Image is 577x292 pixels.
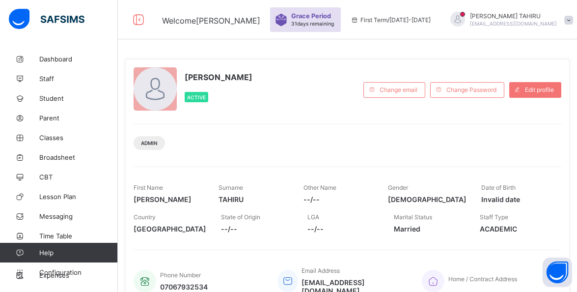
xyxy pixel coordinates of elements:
span: Staff Type [480,213,508,221]
span: Student [39,94,118,102]
span: Date of Birth [481,184,516,191]
span: Phone Number [160,271,201,279]
span: Active [187,94,206,100]
span: [GEOGRAPHIC_DATA] [134,225,206,233]
span: Parent [39,114,118,122]
span: Change Password [446,86,496,93]
span: Email Address [302,267,340,274]
span: Configuration [39,268,117,276]
span: Staff [39,75,118,83]
img: safsims [9,9,84,29]
span: First Name [134,184,163,191]
span: Invalid date [481,195,551,204]
span: [PERSON_NAME] TAHIRU [470,12,557,20]
span: Lesson Plan [39,193,118,201]
span: 31 days remaining [291,21,334,27]
span: Change email [380,86,417,93]
span: --/-- [303,195,374,204]
span: Surname [219,184,243,191]
span: Gender [388,184,408,191]
span: Country [134,213,156,221]
span: [PERSON_NAME] [134,195,204,204]
span: 07067932534 [160,283,208,291]
span: Edit profile [525,86,554,93]
span: LGA [307,213,319,221]
span: Messaging [39,212,118,220]
span: Marital Status [394,213,432,221]
span: Admin [141,140,158,146]
button: Open asap [543,258,572,287]
span: Help [39,249,117,257]
span: Broadsheet [39,153,118,161]
span: [DEMOGRAPHIC_DATA] [388,195,467,204]
span: Other Name [303,184,336,191]
span: TAHIRU [219,195,289,204]
span: Dashboard [39,55,118,63]
span: --/-- [307,225,379,233]
span: Welcome [PERSON_NAME] [162,16,260,26]
span: [PERSON_NAME] [185,72,252,82]
span: [EMAIL_ADDRESS][DOMAIN_NAME] [470,21,557,27]
span: --/-- [221,225,293,233]
span: Home / Contract Address [448,275,517,283]
span: Grace Period [291,12,331,20]
span: ACADEMIC [480,225,551,233]
img: sticker-purple.71386a28dfed39d6af7621340158ba97.svg [275,14,287,26]
span: Married [394,225,466,233]
span: State of Origin [221,213,260,221]
span: Time Table [39,232,118,240]
span: CBT [39,173,118,181]
span: session/term information [351,16,431,24]
span: Classes [39,134,118,142]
